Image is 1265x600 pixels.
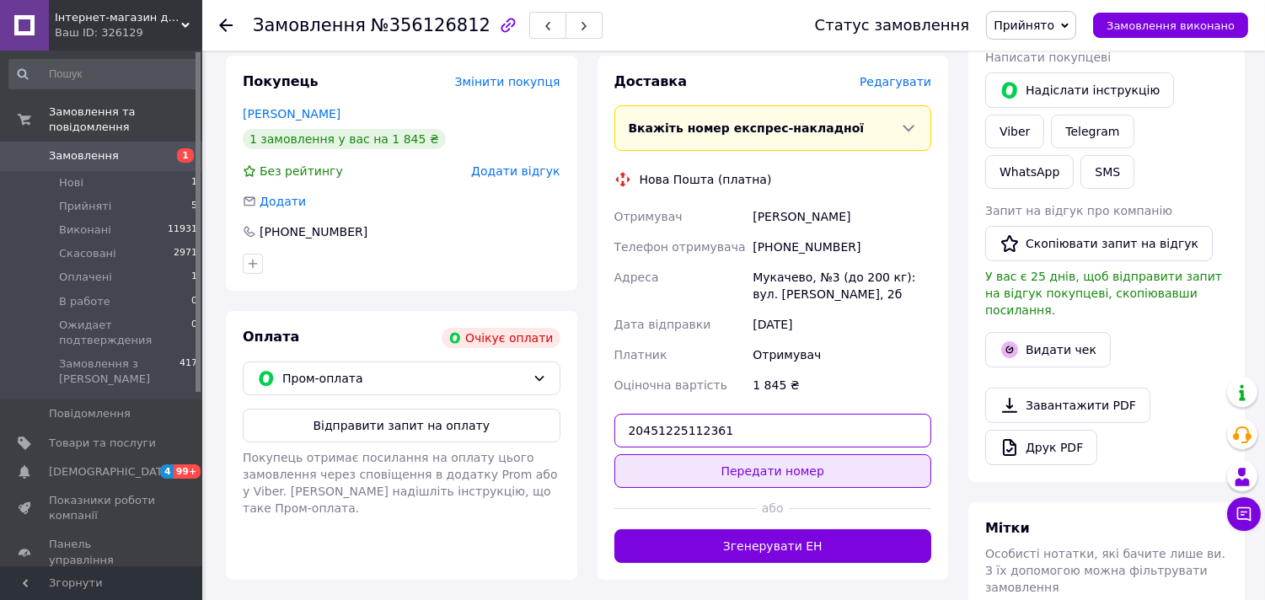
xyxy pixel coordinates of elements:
[59,356,180,387] span: Замовлення з [PERSON_NAME]
[49,406,131,421] span: Повідомлення
[49,464,174,479] span: [DEMOGRAPHIC_DATA]
[174,246,197,261] span: 2971
[614,414,932,447] input: Номер експрес-накладної
[49,537,156,567] span: Панель управління
[614,240,746,254] span: Телефон отримувача
[1080,155,1134,189] button: SMS
[49,436,156,451] span: Товари та послуги
[59,175,83,190] span: Нові
[160,464,174,479] span: 4
[49,493,156,523] span: Показники роботи компанії
[614,271,659,284] span: Адреса
[985,430,1097,465] a: Друк PDF
[985,204,1172,217] span: Запит на відгук про компанію
[191,175,197,190] span: 1
[1107,19,1235,32] span: Замовлення виконано
[59,246,116,261] span: Скасовані
[985,270,1222,317] span: У вас є 25 днів, щоб відправити запит на відгук покупцеві, скопіювавши посилання.
[191,318,197,348] span: 0
[1051,115,1134,148] a: Telegram
[471,164,560,178] span: Додати відгук
[371,15,490,35] span: №356126812
[985,115,1044,148] a: Viber
[749,201,935,232] div: [PERSON_NAME]
[243,73,319,89] span: Покупець
[614,378,727,392] span: Оціночна вартість
[985,520,1030,536] span: Мітки
[55,25,202,40] div: Ваш ID: 326129
[985,547,1225,594] span: Особисті нотатки, які бачите лише ви. З їх допомогою можна фільтрувати замовлення
[168,222,197,238] span: 11931
[614,529,932,563] button: Згенерувати ЕН
[985,332,1111,367] button: Видати чек
[985,72,1174,108] button: Надіслати інструкцію
[191,270,197,285] span: 1
[1093,13,1248,38] button: Замовлення виконано
[614,210,683,223] span: Отримувач
[59,270,112,285] span: Оплачені
[243,329,299,345] span: Оплата
[749,309,935,340] div: [DATE]
[260,164,343,178] span: Без рейтингу
[191,199,197,214] span: 5
[243,409,560,442] button: Відправити запит на оплату
[985,388,1150,423] a: Завантажити PDF
[985,51,1111,64] span: Написати покупцеві
[455,75,560,88] span: Змінити покупця
[749,232,935,262] div: [PHONE_NUMBER]
[219,17,233,34] div: Повернутися назад
[614,318,711,331] span: Дата відправки
[180,356,197,387] span: 417
[174,464,201,479] span: 99+
[629,121,865,135] span: Вкажіть номер експрес-накладної
[49,148,119,163] span: Замовлення
[8,59,199,89] input: Пошук
[59,294,110,309] span: В работе
[253,15,366,35] span: Замовлення
[55,10,181,25] span: Інтернет-магазин домашнього текстилю DOTINEM
[749,370,935,400] div: 1 845 ₴
[985,155,1074,189] a: WhatsApp
[442,328,560,348] div: Очікує оплати
[1227,497,1261,531] button: Чат з покупцем
[282,369,526,388] span: Пром-оплата
[59,318,191,348] span: Ожидает подтверждения
[260,195,306,208] span: Додати
[614,348,667,362] span: Платник
[614,73,688,89] span: Доставка
[757,500,789,517] span: або
[191,294,197,309] span: 0
[635,171,776,188] div: Нова Пошта (платна)
[749,262,935,309] div: Мукачево, №3 (до 200 кг): вул. [PERSON_NAME], 2б
[59,222,111,238] span: Виконані
[994,19,1054,32] span: Прийнято
[177,148,194,163] span: 1
[985,226,1213,261] button: Скопіювати запит на відгук
[749,340,935,370] div: Отримувач
[815,17,970,34] div: Статус замовлення
[59,199,111,214] span: Прийняті
[614,454,932,488] button: Передати номер
[243,107,340,121] a: [PERSON_NAME]
[860,75,931,88] span: Редагувати
[49,104,202,135] span: Замовлення та повідомлення
[243,451,558,515] span: Покупець отримає посилання на оплату цього замовлення через сповіщення в додатку Prom або у Viber...
[258,223,369,240] div: [PHONE_NUMBER]
[243,129,446,149] div: 1 замовлення у вас на 1 845 ₴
